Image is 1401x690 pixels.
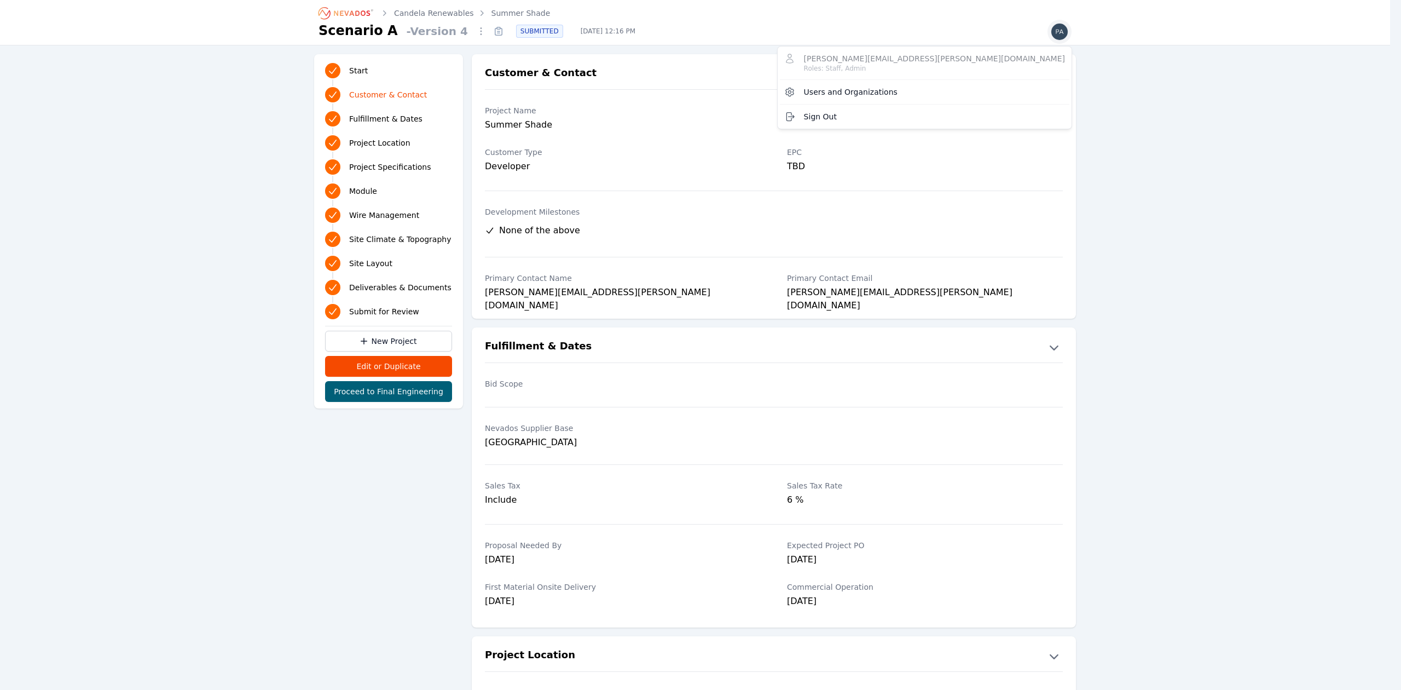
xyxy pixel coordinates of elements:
[804,64,1065,73] div: Roles: Staff, Admin
[780,107,1069,127] button: Sign Out
[804,87,898,97] span: Users and Organizations
[1051,23,1068,41] img: paul.mcmillan@nevados.solar
[780,49,1069,77] button: [PERSON_NAME][EMAIL_ADDRESS][PERSON_NAME][DOMAIN_NAME]Roles: Staff, Admin
[804,53,1065,73] span: [PERSON_NAME][EMAIL_ADDRESS][PERSON_NAME][DOMAIN_NAME]
[780,82,1069,102] button: Users and Organizations
[804,111,837,122] span: Sign Out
